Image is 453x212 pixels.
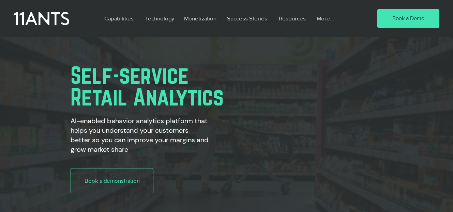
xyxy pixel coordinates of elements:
[141,11,178,26] p: Technology
[179,11,222,26] a: Monetization
[99,11,139,26] a: Capabilities
[71,116,209,154] h2: AI-enabled behavior analytics platform that helps you understand your customers better so you can...
[313,11,337,26] p: More...
[181,11,220,26] p: Monetization
[139,11,179,26] a: Technology
[222,11,274,26] a: Success Stories
[71,168,153,193] a: Book a demonstration
[392,15,424,22] span: Book a Demo
[275,11,309,26] p: Resources
[101,11,137,26] p: Capabilities
[71,84,224,110] span: Retail Analytics
[71,62,189,88] span: Self-service
[377,9,439,28] a: Book a Demo
[85,177,140,185] span: Book a demonstration
[274,11,312,26] a: Resources
[99,11,358,26] nav: Site
[224,11,271,26] p: Success Stories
